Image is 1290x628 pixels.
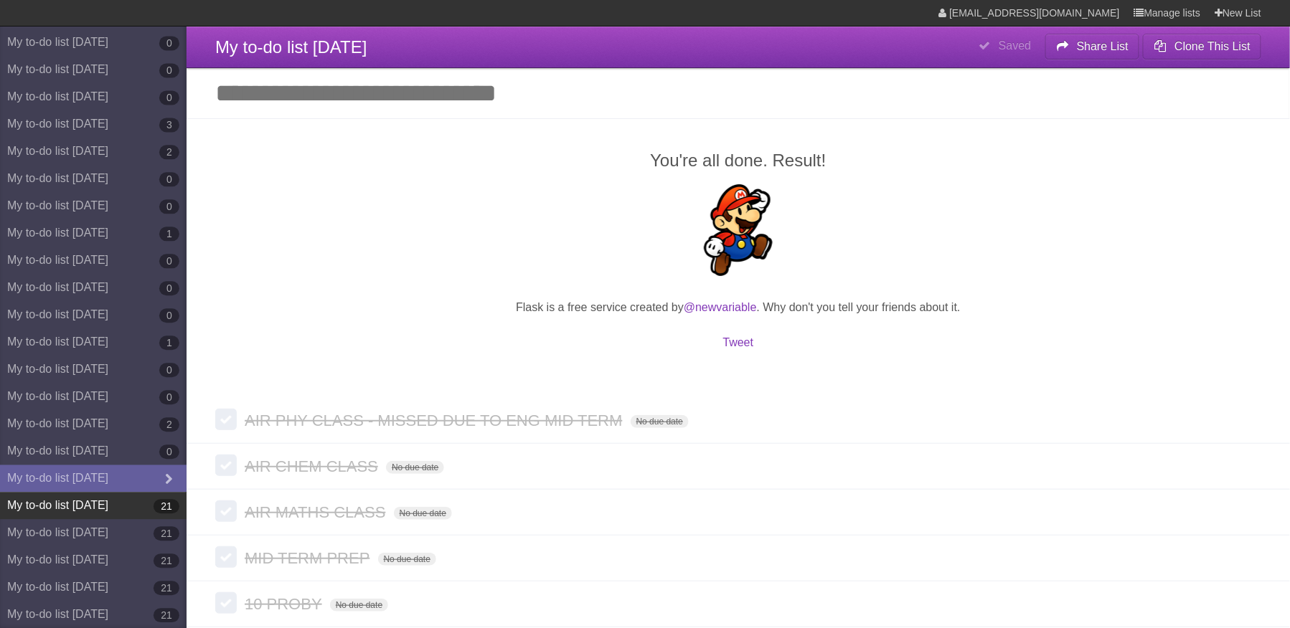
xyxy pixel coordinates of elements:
span: AIR CHEM CLASS [245,457,382,475]
b: 0 [159,172,179,186]
b: 1 [159,227,179,241]
label: Done [215,592,237,614]
b: 0 [159,90,179,105]
b: 0 [159,444,179,459]
a: @newvariable [684,301,757,313]
b: 0 [159,390,179,404]
p: Flask is a free service created by . Why don't you tell your friends about it. [215,299,1261,316]
button: Share List [1045,34,1140,60]
label: Done [215,455,237,476]
b: 2 [159,417,179,432]
b: 0 [159,308,179,323]
button: Clone This List [1143,34,1261,60]
b: 0 [159,281,179,295]
b: 21 [154,499,179,513]
span: 10 PROBY [245,595,326,613]
a: Tweet [723,336,754,348]
span: No due date [378,553,436,566]
span: No due date [631,415,689,428]
b: Saved [999,39,1031,52]
span: AIR MATHS CLASS [245,503,389,521]
span: AIR PHY CLASS - MISSED DUE TO ENG MID TERM [245,411,626,429]
label: Done [215,409,237,430]
span: No due date [394,507,452,520]
b: 21 [154,581,179,595]
span: MID TERM PREP [245,549,373,567]
b: Share List [1077,40,1129,52]
b: 0 [159,363,179,377]
b: 21 [154,526,179,541]
b: 3 [159,118,179,132]
span: No due date [330,599,388,612]
b: 0 [159,63,179,77]
span: No due date [386,461,444,474]
b: 0 [159,254,179,268]
span: My to-do list [DATE] [215,37,367,57]
label: Done [215,500,237,522]
b: 21 [154,608,179,622]
b: 0 [159,36,179,50]
b: 21 [154,553,179,568]
b: 0 [159,199,179,214]
b: 2 [159,145,179,159]
b: 1 [159,336,179,350]
h2: You're all done. Result! [215,148,1261,173]
label: Done [215,546,237,568]
img: Super Mario [692,184,784,276]
b: Clone This List [1174,40,1251,52]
